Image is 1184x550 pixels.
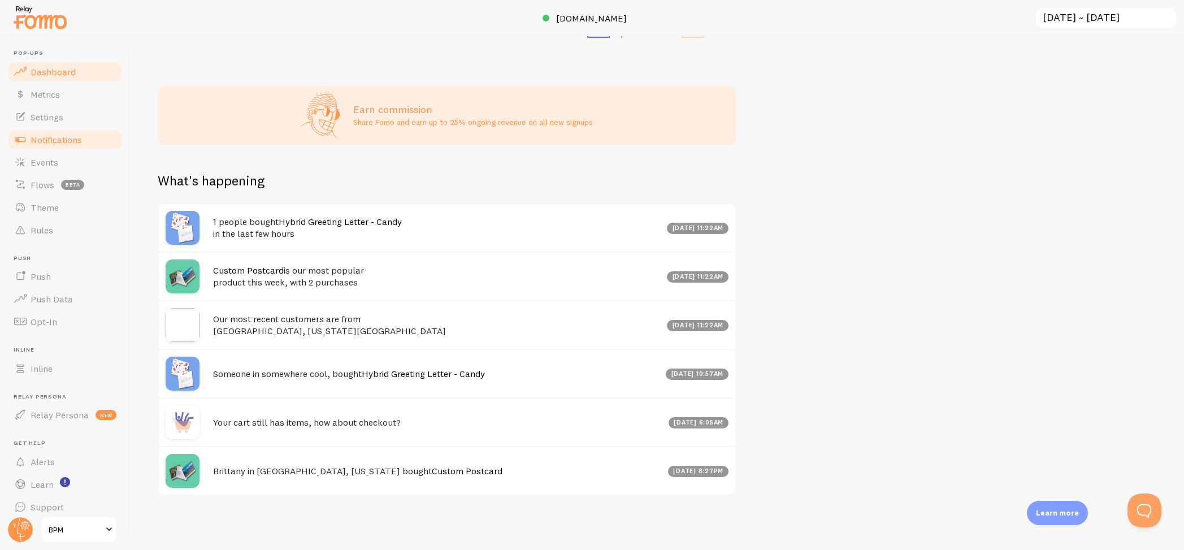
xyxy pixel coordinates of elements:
[667,271,728,283] div: [DATE] 11:22am
[60,477,70,487] svg: <p>Watch New Feature Tutorials!</p>
[213,417,662,428] h4: Your cart still has items, how about checkout?
[31,409,89,421] span: Relay Persona
[666,369,728,380] div: [DATE] 10:57am
[31,202,59,213] span: Theme
[7,83,123,106] a: Metrics
[7,196,123,219] a: Theme
[353,103,593,116] h3: Earn commission
[49,523,102,536] span: BPM
[31,271,51,282] span: Push
[1127,493,1161,527] iframe: Help Scout Beacon - Open
[31,293,73,305] span: Push Data
[7,219,123,241] a: Rules
[14,50,123,57] span: Pop-ups
[1036,508,1079,518] p: Learn more
[362,368,485,379] a: Hybrid Greeting Letter - Candy
[31,157,58,168] span: Events
[213,368,659,380] h4: Someone in somewhere cool, bought
[31,89,60,100] span: Metrics
[7,128,123,151] a: Notifications
[7,451,123,473] a: Alerts
[7,174,123,196] a: Flows beta
[7,106,123,128] a: Settings
[1027,501,1088,525] div: Learn more
[7,310,123,333] a: Opt-In
[61,180,84,190] span: beta
[667,223,728,234] div: [DATE] 11:22am
[353,116,593,128] p: Share Fomo and earn up to 25% ongoing revenue on all new signups
[213,265,660,288] h4: is our most popular product this week, with 2 purchases
[31,111,63,123] span: Settings
[7,60,123,83] a: Dashboard
[14,347,123,354] span: Inline
[7,151,123,174] a: Events
[31,316,57,327] span: Opt-In
[213,465,661,477] h4: Brittany in [GEOGRAPHIC_DATA], [US_STATE] bought
[96,410,116,420] span: new
[31,179,54,190] span: Flows
[31,134,82,145] span: Notifications
[31,479,54,490] span: Learn
[213,313,660,336] h4: Our most recent customers are from [GEOGRAPHIC_DATA], [US_STATE][GEOGRAPHIC_DATA]
[213,216,660,239] h4: 1 people bought in the last few hours
[668,466,729,477] div: [DATE] 8:27pm
[31,456,55,467] span: Alerts
[31,224,53,236] span: Rules
[14,440,123,447] span: Get Help
[14,255,123,262] span: Push
[7,496,123,518] a: Support
[158,172,264,189] h2: What's happening
[31,501,64,513] span: Support
[432,465,502,477] a: Custom Postcard
[12,3,68,32] img: fomo-relay-logo-orange.svg
[41,516,117,543] a: BPM
[7,288,123,310] a: Push Data
[669,417,729,428] div: [DATE] 6:05am
[7,265,123,288] a: Push
[213,265,284,276] a: Custom Postcard
[279,216,402,227] a: Hybrid Greeting Letter - Candy
[7,404,123,426] a: Relay Persona new
[31,66,76,77] span: Dashboard
[14,393,123,401] span: Relay Persona
[7,357,123,380] a: Inline
[31,363,53,374] span: Inline
[7,473,123,496] a: Learn
[667,320,728,331] div: [DATE] 11:22am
